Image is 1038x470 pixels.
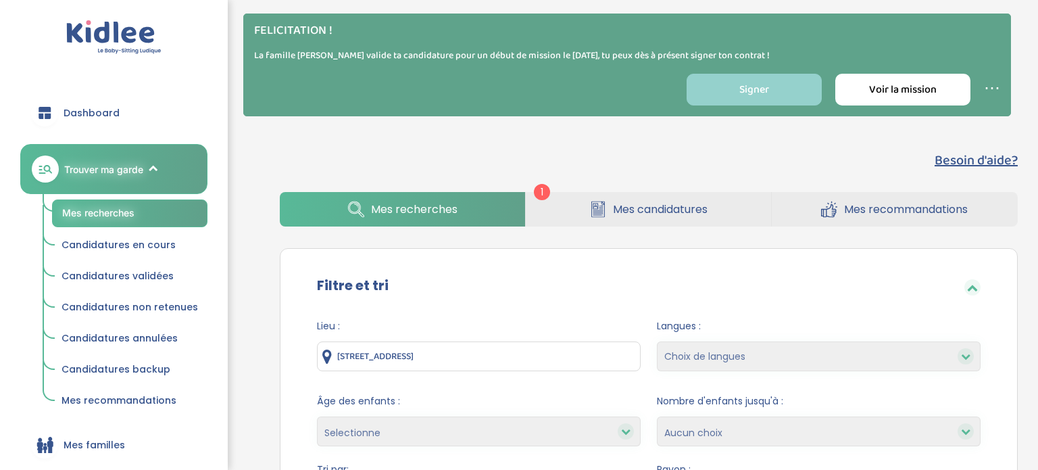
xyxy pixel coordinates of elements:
[52,199,207,227] a: Mes recherches
[61,362,170,376] span: Candidatures backup
[52,388,207,414] a: Mes recommandations
[657,319,981,333] span: Langues :
[317,275,389,296] label: Filtre et tri
[984,76,1000,102] a: ⋯
[254,49,1000,63] p: La famille [PERSON_NAME] valide ta candidature pour un début de mission le [DATE], tu peux dès à ...
[52,357,207,383] a: Candidatures backup
[657,394,981,408] span: Nombre d'enfants jusqu'à :
[869,81,937,98] span: Voir la mission
[534,184,550,200] span: 1
[280,192,525,227] a: Mes recherches
[687,74,822,105] a: Signer
[371,201,458,218] span: Mes recherches
[317,319,641,333] span: Lieu :
[613,201,708,218] span: Mes candidatures
[62,207,134,218] span: Mes recherches
[52,233,207,258] a: Candidatures en cours
[52,264,207,289] a: Candidatures validées
[64,438,125,452] span: Mes familles
[772,192,1018,227] a: Mes recommandations
[61,331,178,345] span: Candidatures annulées
[317,394,641,408] span: Âge des enfants :
[61,238,176,252] span: Candidatures en cours
[844,201,968,218] span: Mes recommandations
[20,144,207,194] a: Trouver ma garde
[64,162,143,177] span: Trouver ma garde
[52,326,207,352] a: Candidatures annulées
[20,421,207,469] a: Mes familles
[61,269,174,283] span: Candidatures validées
[52,295,207,321] a: Candidatures non retenues
[317,342,641,371] input: Ville ou code postale
[835,74,970,105] a: Voir la mission
[935,150,1018,170] button: Besoin d'aide?
[526,192,771,227] a: Mes candidatures
[61,300,198,314] span: Candidatures non retenues
[66,20,162,55] img: logo.svg
[20,89,207,137] a: Dashboard
[64,106,120,120] span: Dashboard
[61,394,176,407] span: Mes recommandations
[254,24,1000,38] h4: FELICITATION !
